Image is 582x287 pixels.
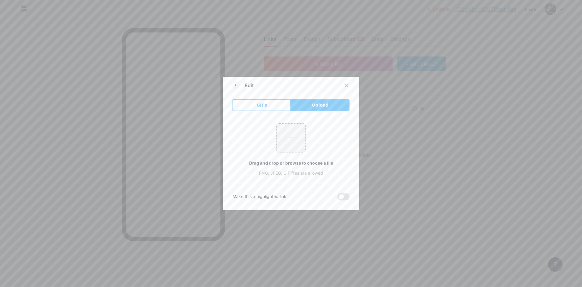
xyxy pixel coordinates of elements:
div: Edit [245,82,254,89]
span: GIFs [256,102,267,108]
div: Make this a highlighted link [232,193,286,200]
button: GIFs [232,99,291,111]
div: PNG, JPEG, GIF files are allowed [232,170,350,176]
span: Upload [312,102,329,108]
button: Upload [291,99,350,111]
div: Drag and drop or browse to choose a file [232,160,350,166]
